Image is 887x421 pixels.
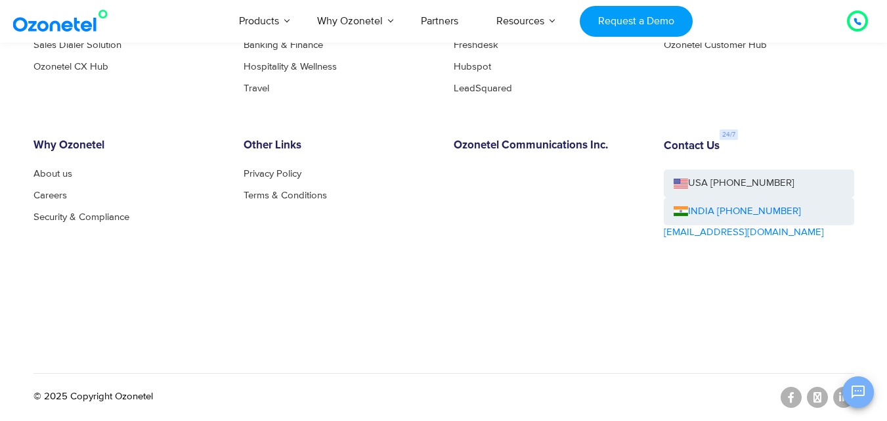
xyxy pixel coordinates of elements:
a: Hubspot [454,62,491,72]
a: INDIA [PHONE_NUMBER] [674,204,801,219]
a: Terms & Conditions [244,190,327,200]
h6: Other Links [244,139,434,152]
a: [EMAIL_ADDRESS][DOMAIN_NAME] [664,225,824,240]
img: us-flag.png [674,179,688,188]
a: Travel [244,83,269,93]
a: Banking & Finance [244,40,323,50]
a: Freshdesk [454,40,498,50]
a: Request a Demo [580,6,692,37]
a: USA [PHONE_NUMBER] [664,169,854,198]
a: Security & Compliance [33,212,129,222]
p: © 2025 Copyright Ozonetel [33,389,153,405]
a: Ozonetel CX Hub [33,62,108,72]
a: LeadSquared [454,83,512,93]
a: Careers [33,190,67,200]
a: About us [33,169,72,179]
button: Open chat [842,376,874,408]
a: Sales Dialer Solution [33,40,121,50]
a: Hospitality & Wellness [244,62,337,72]
h6: Why Ozonetel [33,139,224,152]
h6: Ozonetel Communications Inc. [454,139,644,152]
h6: Contact Us [664,140,720,153]
img: ind-flag.png [674,206,688,216]
a: Privacy Policy [244,169,301,179]
a: Ozonetel Customer Hub [664,40,767,50]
